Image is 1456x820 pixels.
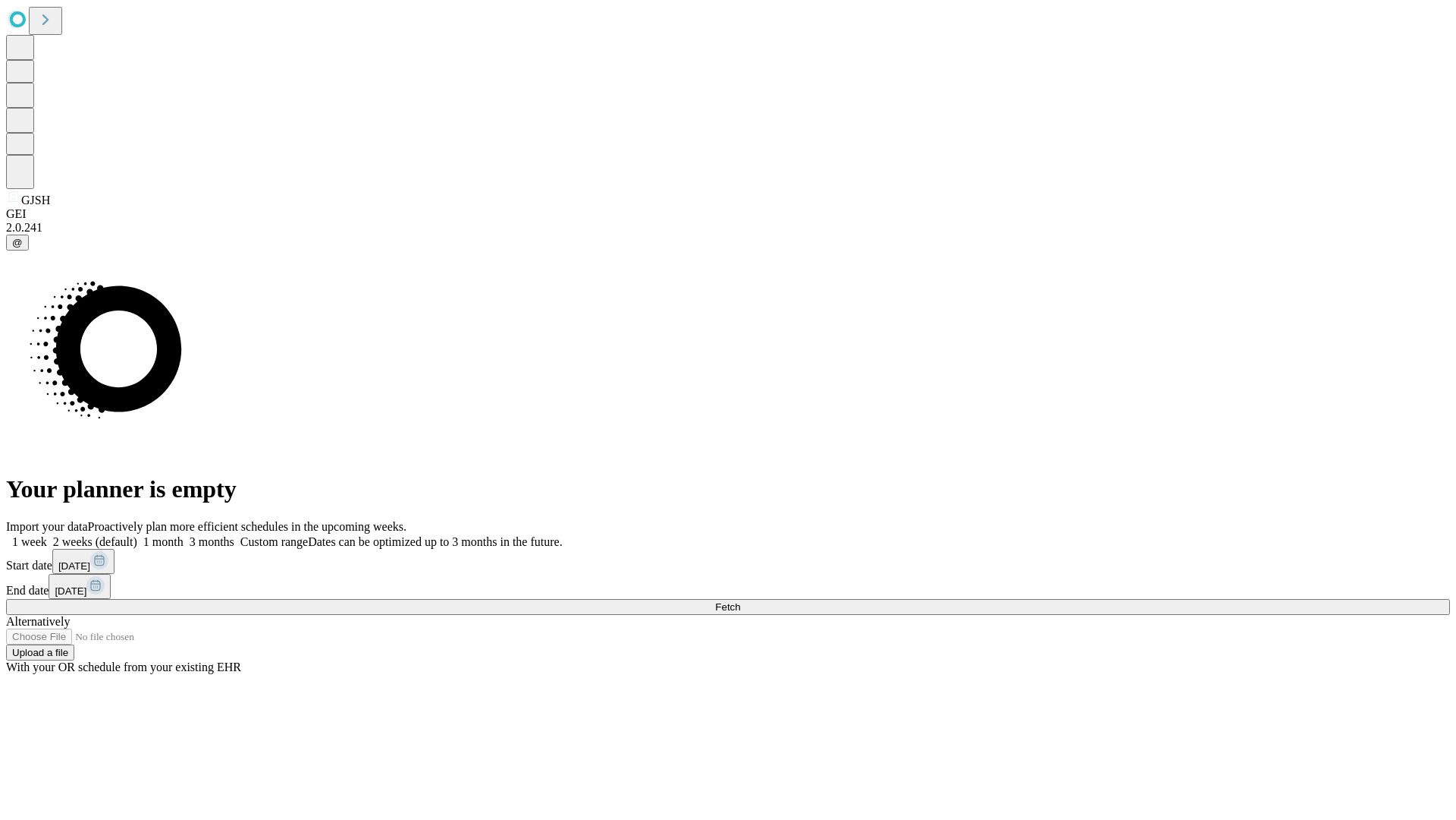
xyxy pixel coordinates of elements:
span: [DATE] [55,585,86,597]
span: Alternatively [6,615,70,628]
span: @ [12,237,23,248]
span: Dates can be optimized up to 3 months in the future. [308,535,562,548]
h1: Your planner is empty [6,475,1450,503]
span: Import your data [6,520,88,533]
button: [DATE] [49,574,111,599]
span: GJSH [21,194,50,207]
span: 3 months [190,535,234,548]
span: With your OR schedule from your existing EHR [6,661,241,673]
div: End date [6,574,1450,599]
button: [DATE] [52,549,115,574]
span: 2 weeks (default) [53,535,137,548]
div: 2.0.241 [6,221,1450,235]
div: GEI [6,207,1450,221]
button: @ [6,235,29,251]
span: [DATE] [58,560,90,572]
span: 1 week [12,535,47,548]
span: Custom range [240,535,308,548]
span: Proactively plan more efficient schedules in the upcoming weeks. [88,520,406,533]
button: Fetch [6,599,1450,615]
span: Fetch [715,601,740,613]
span: 1 month [143,535,184,548]
button: Upload a file [6,645,74,661]
div: Start date [6,549,1450,574]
